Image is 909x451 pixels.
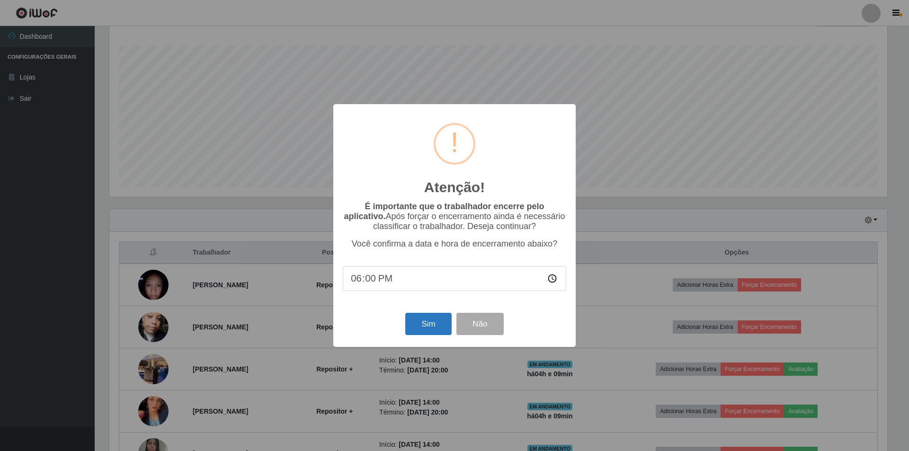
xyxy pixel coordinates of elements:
[344,202,544,221] b: É importante que o trabalhador encerre pelo aplicativo.
[456,313,503,335] button: Não
[405,313,451,335] button: Sim
[424,179,485,196] h2: Atenção!
[343,239,566,249] p: Você confirma a data e hora de encerramento abaixo?
[343,202,566,231] p: Após forçar o encerramento ainda é necessário classificar o trabalhador. Deseja continuar?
